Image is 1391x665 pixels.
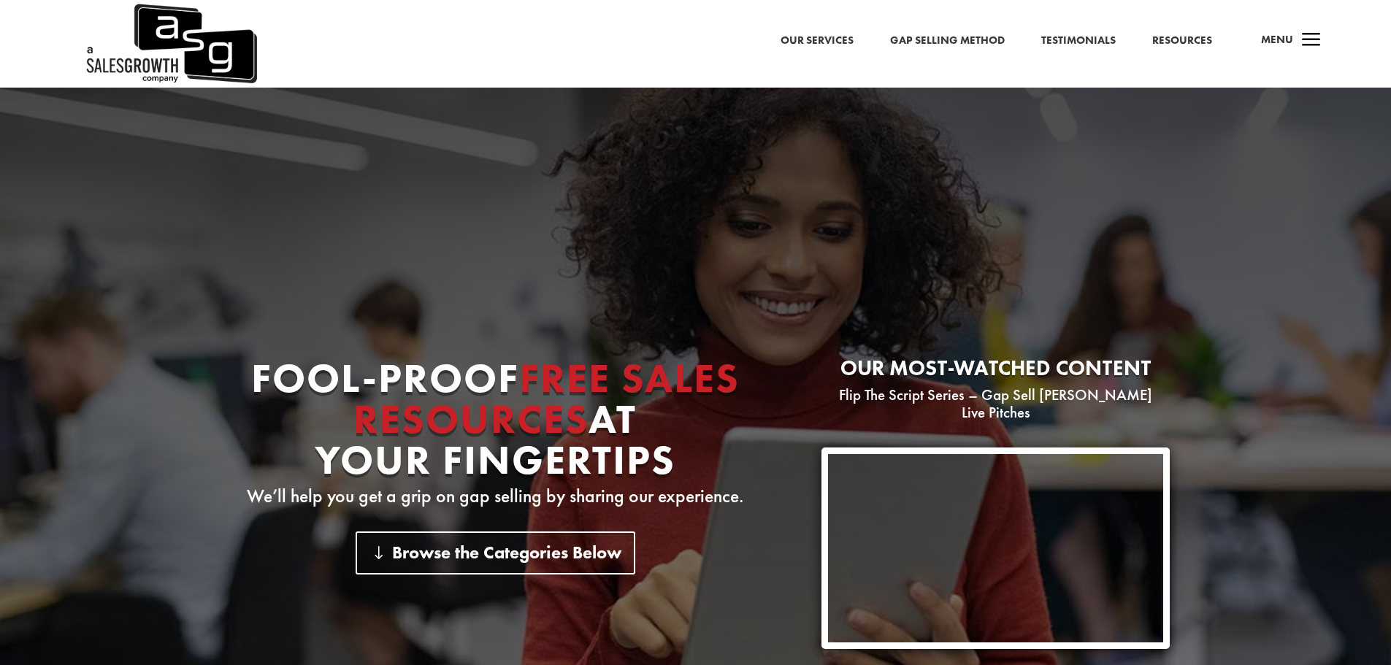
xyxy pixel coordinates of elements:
[353,352,740,445] span: Free Sales Resources
[1041,31,1116,50] a: Testimonials
[821,358,1170,386] h2: Our most-watched content
[821,386,1170,421] p: Flip The Script Series – Gap Sell [PERSON_NAME] Live Pitches
[1261,32,1293,47] span: Menu
[781,31,854,50] a: Our Services
[221,358,770,488] h1: Fool-proof At Your Fingertips
[1152,31,1212,50] a: Resources
[828,454,1163,642] iframe: YouTube video player
[356,531,635,574] a: Browse the Categories Below
[890,31,1005,50] a: Gap Selling Method
[221,488,770,505] p: We’ll help you get a grip on gap selling by sharing our experience.
[1297,26,1326,55] span: a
